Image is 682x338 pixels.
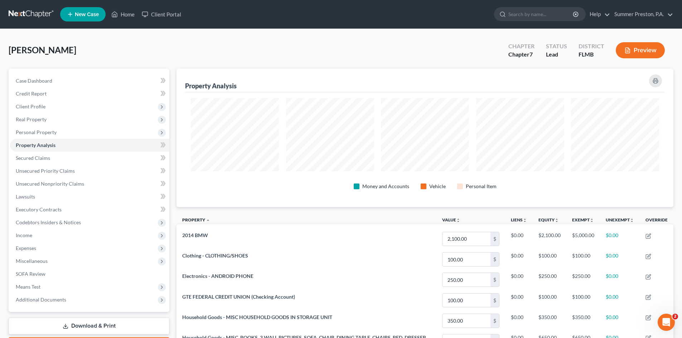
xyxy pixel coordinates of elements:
[490,273,499,286] div: $
[546,42,567,50] div: Status
[16,181,84,187] span: Unsecured Nonpriority Claims
[579,42,604,50] div: District
[566,310,600,331] td: $350.00
[10,165,169,177] a: Unsecured Priority Claims
[533,249,566,270] td: $100.00
[182,314,332,320] span: Household Goods - MISC HOUSEHOLD GOODS IN STORAGE UNIT
[616,42,665,58] button: Preview
[505,310,533,331] td: $0.00
[442,314,490,328] input: 0.00
[16,206,62,212] span: Executory Contracts
[16,284,40,290] span: Means Test
[566,290,600,310] td: $100.00
[182,217,210,222] a: Property expand_less
[138,8,185,21] a: Client Portal
[16,142,55,148] span: Property Analysis
[10,190,169,203] a: Lawsuits
[10,177,169,190] a: Unsecured Nonpriority Claims
[566,249,600,270] td: $100.00
[533,290,566,310] td: $100.00
[10,203,169,216] a: Executory Contracts
[108,8,138,21] a: Home
[466,183,497,190] div: Personal Item
[442,217,460,222] a: Valueunfold_more
[555,218,559,222] i: unfold_more
[16,245,36,251] span: Expenses
[566,270,600,290] td: $250.00
[490,314,499,328] div: $
[658,314,675,331] iframe: Intercom live chat
[362,183,409,190] div: Money and Accounts
[10,139,169,152] a: Property Analysis
[606,217,634,222] a: Unexemptunfold_more
[586,8,610,21] a: Help
[9,318,169,334] a: Download & Print
[442,294,490,307] input: 0.00
[9,45,76,55] span: [PERSON_NAME]
[16,258,48,264] span: Miscellaneous
[16,103,45,109] span: Client Profile
[16,116,47,122] span: Real Property
[10,87,169,100] a: Credit Report
[572,217,594,222] a: Exemptunfold_more
[16,168,75,174] span: Unsecured Priority Claims
[579,50,604,59] div: FLMB
[600,229,640,249] td: $0.00
[16,271,45,277] span: SOFA Review
[490,232,499,246] div: $
[16,78,52,84] span: Case Dashboard
[508,8,574,21] input: Search by name...
[490,253,499,266] div: $
[442,253,490,266] input: 0.00
[456,218,460,222] i: unfold_more
[16,194,35,200] span: Lawsuits
[16,219,81,225] span: Codebtors Insiders & Notices
[185,82,237,90] div: Property Analysis
[590,218,594,222] i: unfold_more
[529,51,533,58] span: 7
[611,8,673,21] a: Summer Preston, P.A.
[600,270,640,290] td: $0.00
[508,42,535,50] div: Chapter
[533,310,566,331] td: $350.00
[630,218,634,222] i: unfold_more
[75,12,99,17] span: New Case
[16,297,66,303] span: Additional Documents
[10,152,169,165] a: Secured Claims
[505,270,533,290] td: $0.00
[672,314,678,319] span: 2
[16,155,50,161] span: Secured Claims
[505,229,533,249] td: $0.00
[182,273,253,279] span: Electronics - ANDROID PHONE
[538,217,559,222] a: Equityunfold_more
[10,74,169,87] a: Case Dashboard
[10,268,169,280] a: SOFA Review
[16,90,47,97] span: Credit Report
[16,129,57,135] span: Personal Property
[533,270,566,290] td: $250.00
[16,232,32,238] span: Income
[182,253,248,259] span: Clothing - CLOTHING/SHOES
[206,218,210,222] i: expand_less
[523,218,527,222] i: unfold_more
[442,273,490,286] input: 0.00
[600,310,640,331] td: $0.00
[640,213,673,229] th: Override
[546,50,567,59] div: Lead
[566,229,600,249] td: $5,000.00
[505,249,533,270] td: $0.00
[600,290,640,310] td: $0.00
[508,50,535,59] div: Chapter
[505,290,533,310] td: $0.00
[182,294,295,300] span: GTE FEDERAL CREDIT UNION (Checking Account)
[511,217,527,222] a: Liensunfold_more
[533,229,566,249] td: $2,100.00
[600,249,640,270] td: $0.00
[442,232,490,246] input: 0.00
[429,183,446,190] div: Vehicle
[490,294,499,307] div: $
[182,232,208,238] span: 2014 BMW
